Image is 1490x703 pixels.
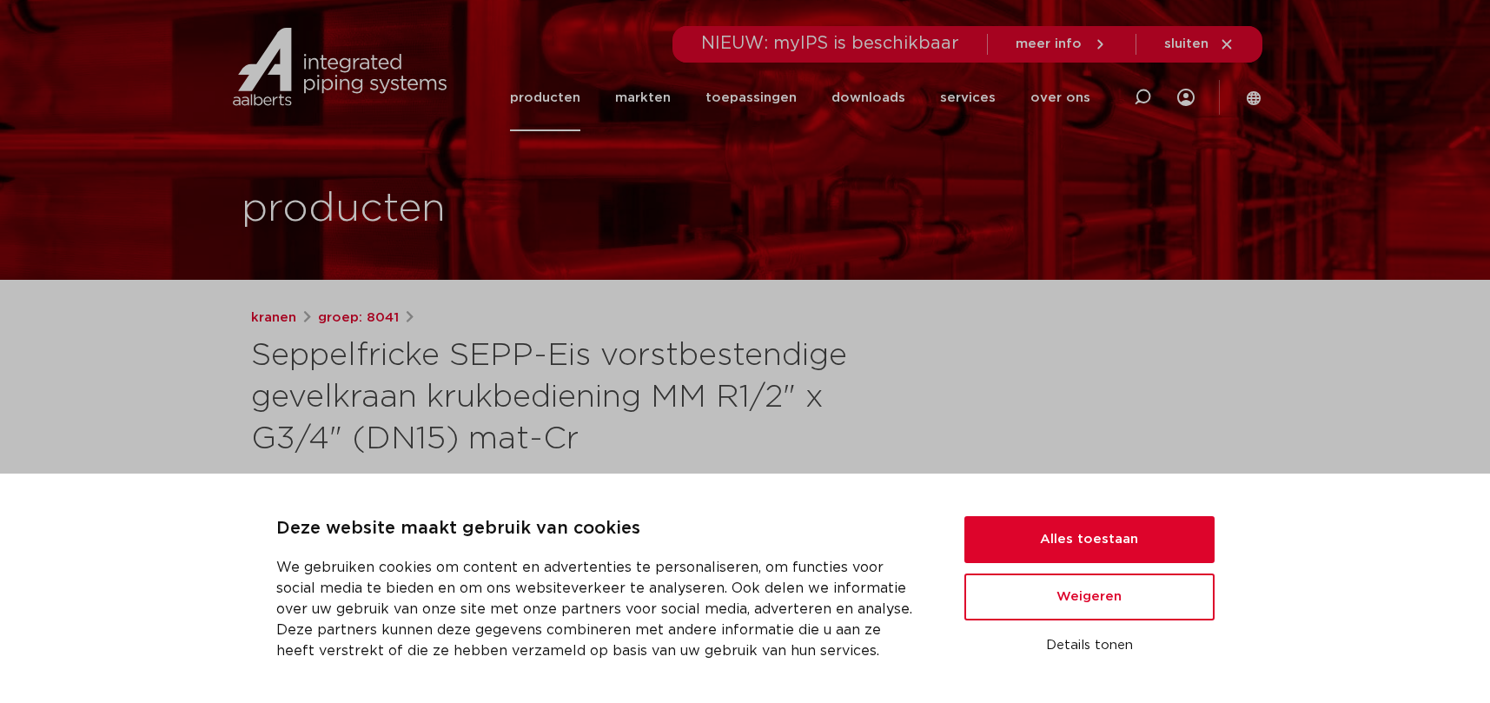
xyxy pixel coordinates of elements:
[1164,36,1235,52] a: sluiten
[510,64,580,131] a: producten
[705,64,797,131] a: toepassingen
[964,574,1215,620] button: Weigeren
[1016,37,1082,50] span: meer info
[242,182,446,237] h1: producten
[964,631,1215,660] button: Details tonen
[318,308,399,328] a: groep: 8041
[276,557,923,661] p: We gebruiken cookies om content en advertenties te personaliseren, om functies voor social media ...
[251,335,904,461] h1: Seppelfricke SEPP-Eis vorstbestendige gevelkraan krukbediening MM R1/2" x G3/4" (DN15) mat-Cr
[1030,64,1090,131] a: over ons
[1164,37,1209,50] span: sluiten
[940,64,996,131] a: services
[1016,36,1108,52] a: meer info
[251,308,296,328] a: kranen
[276,515,923,543] p: Deze website maakt gebruik van cookies
[831,64,905,131] a: downloads
[615,64,671,131] a: markten
[701,35,959,52] span: NIEUW: myIPS is beschikbaar
[964,516,1215,563] button: Alles toestaan
[510,64,1090,131] nav: Menu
